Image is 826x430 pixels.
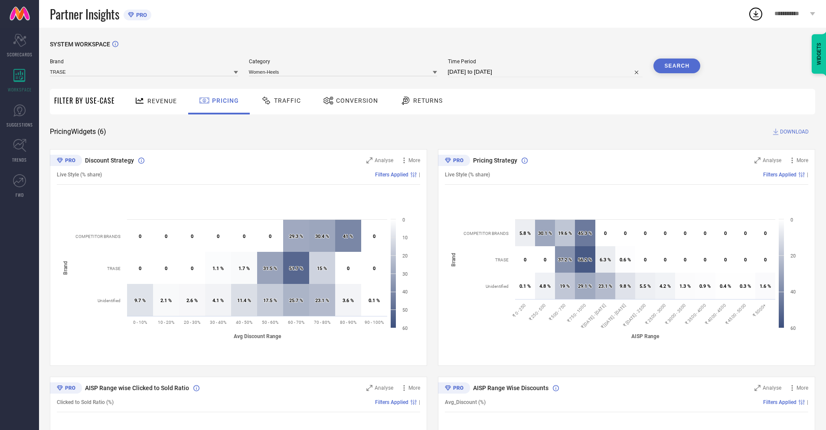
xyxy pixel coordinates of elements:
[288,320,304,325] text: 60 - 70%
[12,156,27,163] span: TRENDS
[343,234,353,239] text: 41 %
[780,127,809,136] span: DOWNLOAD
[558,231,572,236] text: 19.6 %
[375,385,393,391] span: Analyse
[50,127,106,136] span: Pricing Widgets ( 6 )
[8,86,32,93] span: WORKSPACE
[511,303,526,318] text: ₹ 0 - 250
[495,257,509,262] text: TRASE
[314,320,330,325] text: 70 - 80%
[600,257,611,263] text: 6.3 %
[343,298,354,303] text: 3.6 %
[763,385,781,391] span: Analyse
[744,257,747,263] text: 0
[158,320,174,325] text: 10 - 20%
[797,385,808,391] span: More
[664,231,666,236] text: 0
[315,298,329,303] text: 23.1 %
[419,399,420,405] span: |
[336,97,378,104] span: Conversion
[50,41,110,48] span: SYSTEM WORKSPACE
[134,298,146,303] text: 9.7 %
[191,266,193,271] text: 0
[566,303,587,323] text: ₹ 750 - 1000
[622,303,646,327] text: ₹ [DATE] - 2500
[289,266,303,271] text: 51.7 %
[50,155,82,168] div: Premium
[402,271,408,277] text: 30
[790,217,793,223] text: 0
[237,298,251,303] text: 11.4 %
[191,234,193,239] text: 0
[538,231,552,236] text: 30.1 %
[139,234,141,239] text: 0
[754,157,761,163] svg: Zoom
[754,385,761,391] svg: Zoom
[699,283,711,289] text: 0.9 %
[263,266,277,271] text: 31.5 %
[289,298,303,303] text: 25.7 %
[340,320,356,325] text: 80 - 90%
[217,234,219,239] text: 0
[269,234,271,239] text: 0
[664,257,666,263] text: 0
[763,399,797,405] span: Filters Applied
[797,157,808,163] span: More
[7,121,33,128] span: SUGGESTIONS
[790,326,796,331] text: 60
[653,59,700,73] button: Search
[212,266,224,271] text: 1.1 %
[544,257,546,263] text: 0
[85,157,134,164] span: Discount Strategy
[212,298,224,303] text: 4.1 %
[624,231,627,236] text: 0
[413,97,443,104] span: Returns
[578,257,592,263] text: 56.2 %
[724,257,727,263] text: 0
[790,289,796,295] text: 40
[236,320,252,325] text: 40 - 50%
[375,399,408,405] span: Filters Applied
[147,98,177,104] span: Revenue
[62,261,69,275] tspan: Brand
[473,157,517,164] span: Pricing Strategy
[764,257,767,263] text: 0
[210,320,226,325] text: 30 - 40%
[263,298,277,303] text: 17.5 %
[664,303,687,325] text: ₹ 3000 - 3500
[763,172,797,178] span: Filters Applied
[98,298,121,303] text: Unidentified
[640,283,651,289] text: 5.5 %
[760,283,771,289] text: 1.6 %
[724,303,747,325] text: ₹ 4500 - 5000
[438,382,470,395] div: Premium
[50,59,238,65] span: Brand
[679,283,691,289] text: 1.3 %
[539,283,551,289] text: 4.8 %
[684,231,686,236] text: 0
[600,303,627,329] text: ₹ [DATE] - [DATE]
[598,283,612,289] text: 23.1 %
[369,298,380,303] text: 0.1 %
[262,320,278,325] text: 50 - 60%
[684,257,686,263] text: 0
[519,231,531,236] text: 5.8 %
[375,157,393,163] span: Analyse
[402,235,408,241] text: 10
[402,217,405,223] text: 0
[274,97,301,104] span: Traffic
[807,172,808,178] span: |
[548,303,567,322] text: ₹ 500 - 750
[366,157,372,163] svg: Zoom
[375,172,408,178] span: Filters Applied
[107,266,121,271] text: TRASE
[631,333,659,339] tspan: AISP Range
[57,172,102,178] span: Live Style (% share)
[408,157,420,163] span: More
[238,266,250,271] text: 1.7 %
[620,283,631,289] text: 9.8 %
[519,283,531,289] text: 0.1 %
[50,5,119,23] span: Partner Insights
[402,289,408,295] text: 40
[724,231,727,236] text: 0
